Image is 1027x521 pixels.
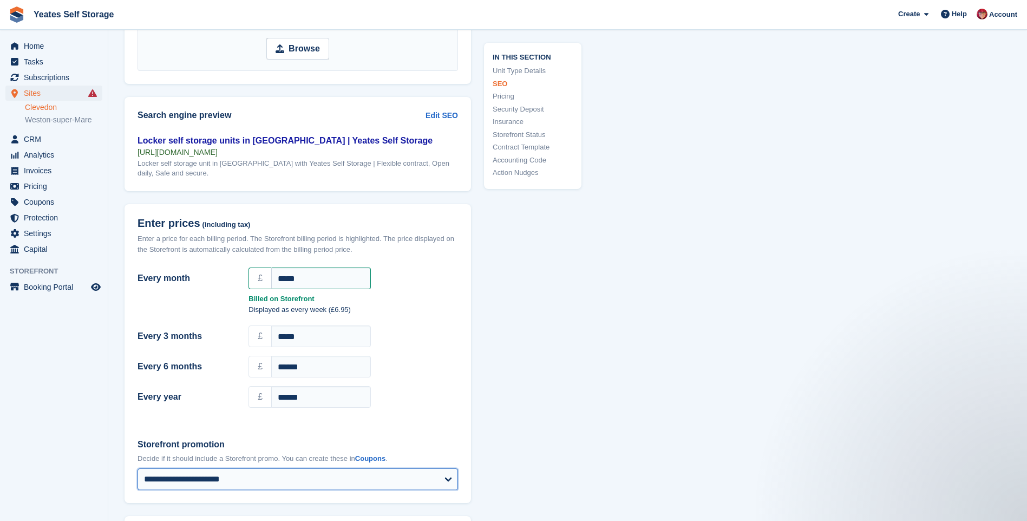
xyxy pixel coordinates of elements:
[5,226,102,241] a: menu
[493,78,573,89] a: SEO
[5,147,102,162] a: menu
[493,66,573,76] a: Unit Type Details
[493,142,573,153] a: Contract Template
[29,5,119,23] a: Yeates Self Storage
[138,390,236,403] label: Every year
[24,163,89,178] span: Invoices
[24,132,89,147] span: CRM
[5,86,102,101] a: menu
[493,91,573,102] a: Pricing
[138,453,458,464] p: Decide if it should include a Storefront promo. You can create these in .
[138,272,236,285] label: Every month
[5,132,102,147] a: menu
[138,438,458,451] label: Storefront promotion
[493,129,573,140] a: Storefront Status
[5,163,102,178] a: menu
[5,194,102,210] a: menu
[24,226,89,241] span: Settings
[138,110,426,120] h2: Search engine preview
[24,210,89,225] span: Protection
[493,154,573,165] a: Accounting Code
[289,42,320,55] strong: Browse
[24,54,89,69] span: Tasks
[138,360,236,373] label: Every 6 months
[355,454,385,463] a: Coupons
[138,217,200,230] span: Enter prices
[989,9,1017,20] span: Account
[977,9,987,19] img: Wendie Tanner
[202,221,251,229] span: (including tax)
[138,147,458,157] div: [URL][DOMAIN_NAME]
[5,70,102,85] a: menu
[24,38,89,54] span: Home
[24,242,89,257] span: Capital
[5,179,102,194] a: menu
[10,266,108,277] span: Storefront
[5,210,102,225] a: menu
[138,134,458,147] div: Locker self storage units in [GEOGRAPHIC_DATA] | Yeates Self Storage
[426,110,458,121] a: Edit SEO
[493,51,573,61] span: In this section
[24,279,89,295] span: Booking Portal
[5,38,102,54] a: menu
[248,304,458,315] p: Displayed as every week (£6.95)
[493,167,573,178] a: Action Nudges
[493,116,573,127] a: Insurance
[5,54,102,69] a: menu
[9,6,25,23] img: stora-icon-8386f47178a22dfd0bd8f6a31ec36ba5ce8667c1dd55bd0f319d3a0aa187defe.svg
[24,86,89,101] span: Sites
[5,242,102,257] a: menu
[24,194,89,210] span: Coupons
[138,233,458,255] div: Enter a price for each billing period. The Storefront billing period is highlighted. The price di...
[24,179,89,194] span: Pricing
[138,159,458,178] div: Locker self storage unit in [GEOGRAPHIC_DATA] with Yeates Self Storage | Flexible contract, Open ...
[25,115,102,125] a: Weston-super-Mare
[493,103,573,114] a: Security Deposit
[88,89,97,97] i: Smart entry sync failures have occurred
[266,38,329,60] input: Browse
[89,281,102,294] a: Preview store
[5,279,102,295] a: menu
[24,147,89,162] span: Analytics
[952,9,967,19] span: Help
[24,70,89,85] span: Subscriptions
[248,294,458,304] strong: Billed on Storefront
[898,9,920,19] span: Create
[138,330,236,343] label: Every 3 months
[25,102,102,113] a: Clevedon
